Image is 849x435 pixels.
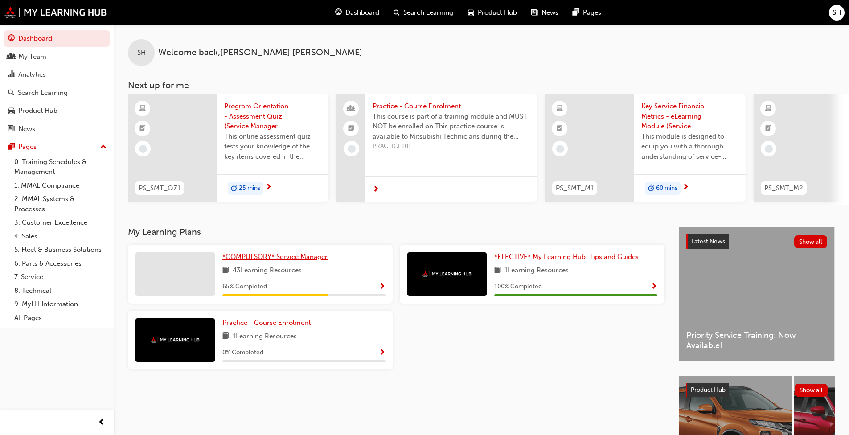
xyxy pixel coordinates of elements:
[403,8,453,18] span: Search Learning
[765,103,771,115] span: learningResourceType_ELEARNING-icon
[18,106,57,116] div: Product Hub
[494,265,501,276] span: book-icon
[651,283,657,291] span: Show Progress
[545,94,746,202] a: PS_SMT_M1Key Service Financial Metrics - eLearning Module (Service Manager Turbo Program)This mod...
[556,183,594,193] span: PS_SMT_M1
[18,124,35,134] div: News
[765,145,773,153] span: learningRecordVerb_NONE-icon
[556,145,564,153] span: learningRecordVerb_NONE-icon
[394,7,400,18] span: search-icon
[691,238,725,245] span: Latest News
[651,281,657,292] button: Show Progress
[11,179,110,193] a: 1. MMAL Compliance
[231,183,237,194] span: duration-icon
[128,227,664,237] h3: My Learning Plans
[648,183,654,194] span: duration-icon
[11,311,110,325] a: All Pages
[335,7,342,18] span: guage-icon
[18,52,46,62] div: My Team
[98,417,105,428] span: prev-icon
[373,186,379,194] span: next-icon
[18,70,46,80] div: Analytics
[158,48,362,58] span: Welcome back , [PERSON_NAME] [PERSON_NAME]
[494,282,542,292] span: 100 % Completed
[11,230,110,243] a: 4. Sales
[686,383,828,397] a: Product HubShow all
[222,348,263,358] span: 0 % Completed
[348,103,354,115] span: people-icon
[18,142,37,152] div: Pages
[18,88,68,98] div: Search Learning
[373,101,530,111] span: Practice - Course Enrolment
[641,131,738,162] span: This module is designed to equip you with a thorough understanding of service-related KPIs and ho...
[4,103,110,119] a: Product Hub
[795,384,828,397] button: Show all
[222,252,331,262] a: *COMPULSORY* Service Manager
[4,49,110,65] a: My Team
[265,184,272,192] span: next-icon
[8,125,15,133] span: news-icon
[541,8,558,18] span: News
[531,7,538,18] span: news-icon
[4,139,110,155] button: Pages
[656,183,677,193] span: 60 mins
[829,5,845,21] button: SH
[100,141,107,153] span: up-icon
[494,253,639,261] span: *ELECTIVE* My Learning Hub: Tips and Guides
[686,234,827,249] a: Latest NewsShow all
[11,297,110,311] a: 9. MyLH Information
[4,7,107,18] a: mmal
[573,7,579,18] span: pages-icon
[11,257,110,271] a: 6. Parts & Accessories
[11,192,110,216] a: 2. MMAL Systems & Processes
[139,183,180,193] span: PS_SMT_QZ1
[583,8,601,18] span: Pages
[641,101,738,131] span: Key Service Financial Metrics - eLearning Module (Service Manager Turbo Program)
[139,103,146,115] span: learningResourceType_ELEARNING-icon
[11,216,110,230] a: 3. Customer Excellence
[765,123,771,135] span: booktick-icon
[764,183,803,193] span: PS_SMT_M2
[336,94,537,202] a: Practice - Course EnrolmentThis course is part of a training module and MUST NOT be enrolled on T...
[222,318,314,328] a: Practice - Course Enrolment
[794,235,828,248] button: Show all
[4,121,110,137] a: News
[524,4,566,22] a: news-iconNews
[222,265,229,276] span: book-icon
[222,331,229,342] span: book-icon
[679,227,835,361] a: Latest NewsShow allPriority Service Training: Now Available!
[8,89,14,97] span: search-icon
[8,143,15,151] span: pages-icon
[379,281,386,292] button: Show Progress
[151,337,200,343] img: mmal
[682,184,689,192] span: next-icon
[239,183,260,193] span: 25 mins
[833,8,841,18] span: SH
[386,4,460,22] a: search-iconSearch Learning
[224,101,321,131] span: Program Orientation - Assessment Quiz (Service Manager Turbo Program)
[4,29,110,139] button: DashboardMy TeamAnalyticsSearch LearningProduct HubNews
[345,8,379,18] span: Dashboard
[557,123,563,135] span: booktick-icon
[566,4,608,22] a: pages-iconPages
[11,270,110,284] a: 7. Service
[139,123,146,135] span: booktick-icon
[557,103,563,115] span: learningResourceType_ELEARNING-icon
[8,71,15,79] span: chart-icon
[4,85,110,101] a: Search Learning
[460,4,524,22] a: car-iconProduct Hub
[222,282,267,292] span: 65 % Completed
[139,145,147,153] span: learningRecordVerb_NONE-icon
[379,283,386,291] span: Show Progress
[222,319,311,327] span: Practice - Course Enrolment
[233,331,297,342] span: 1 Learning Resources
[137,48,146,58] span: SH
[4,66,110,83] a: Analytics
[224,131,321,162] span: This online assessment quiz tests your knowledge of the key items covered in the Service Manager ...
[348,145,356,153] span: learningRecordVerb_NONE-icon
[348,123,354,135] span: booktick-icon
[494,252,642,262] a: *ELECTIVE* My Learning Hub: Tips and Guides
[222,253,328,261] span: *COMPULSORY* Service Manager
[478,8,517,18] span: Product Hub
